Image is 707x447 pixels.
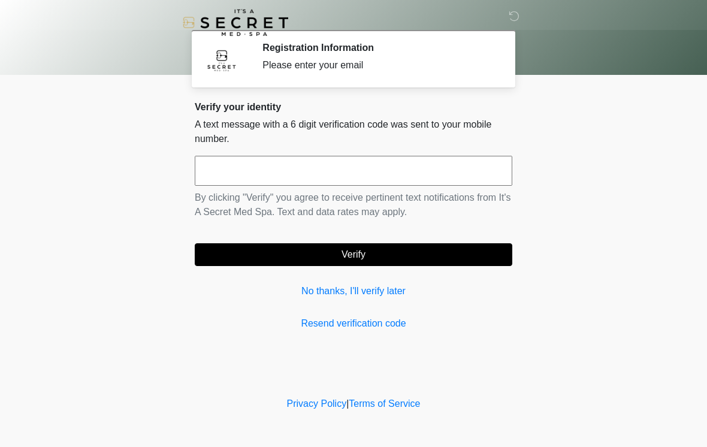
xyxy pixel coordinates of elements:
p: By clicking "Verify" you agree to receive pertinent text notifications from It's A Secret Med Spa... [195,191,512,219]
h2: Registration Information [262,42,494,53]
div: Please enter your email [262,58,494,73]
img: It's A Secret Med Spa Logo [183,9,288,36]
a: Resend verification code [195,316,512,331]
p: A text message with a 6 digit verification code was sent to your mobile number. [195,117,512,146]
img: Agent Avatar [204,42,240,78]
h2: Verify your identity [195,101,512,113]
a: Terms of Service [349,398,420,409]
a: | [346,398,349,409]
button: Verify [195,243,512,266]
a: Privacy Policy [287,398,347,409]
a: No thanks, I'll verify later [195,284,512,298]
